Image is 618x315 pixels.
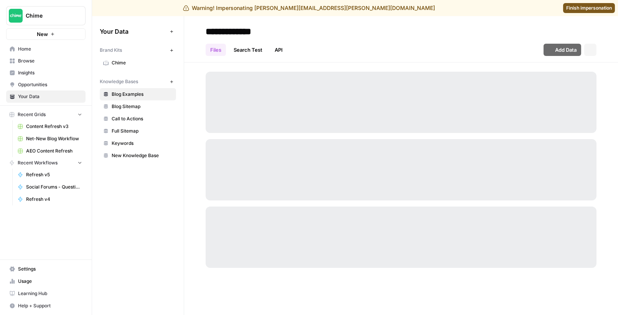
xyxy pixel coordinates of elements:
a: Opportunities [6,79,86,91]
a: Call to Actions [100,113,176,125]
span: Home [18,46,82,52]
button: Add Data [544,44,581,56]
a: Refresh v5 [14,169,86,181]
span: Knowledge Bases [100,78,138,85]
span: Insights [18,69,82,76]
a: Content Refresh v3 [14,120,86,133]
a: New Knowledge Base [100,149,176,162]
button: Recent Grids [6,109,86,120]
a: Files [206,44,226,56]
span: Keywords [112,140,173,147]
span: Content Refresh v3 [26,123,82,130]
a: Social Forums - Question Retrieval [14,181,86,193]
span: Opportunities [18,81,82,88]
span: Recent Workflows [18,159,58,166]
span: Help + Support [18,302,82,309]
span: Settings [18,266,82,272]
span: Social Forums - Question Retrieval [26,184,82,190]
a: Insights [6,67,86,79]
button: New [6,28,86,40]
a: Chime [100,57,176,69]
span: Browse [18,57,82,64]
a: Blog Sitemap [100,100,176,113]
a: Your Data [6,90,86,103]
a: Home [6,43,86,55]
a: Blog Examples [100,88,176,100]
span: AEO Content Refresh [26,148,82,154]
span: Add Data [555,46,577,54]
span: Learning Hub [18,290,82,297]
div: Warning! Impersonating [PERSON_NAME][EMAIL_ADDRESS][PERSON_NAME][DOMAIN_NAME] [183,4,435,12]
a: Learning Hub [6,287,86,300]
span: Refresh v5 [26,171,82,178]
button: Recent Workflows [6,157,86,169]
span: Brand Kits [100,47,122,54]
a: Net-New Blog Workflow [14,133,86,145]
a: Usage [6,275,86,287]
a: Finish impersonation [563,3,615,13]
span: New Knowledge Base [112,152,173,159]
a: Keywords [100,137,176,149]
a: API [270,44,287,56]
a: Search Test [229,44,267,56]
a: AEO Content Refresh [14,145,86,157]
span: Chime [112,59,173,66]
button: Help + Support [6,300,86,312]
span: Your Data [18,93,82,100]
a: Refresh v4 [14,193,86,205]
span: Finish impersonation [566,5,612,11]
img: Chime Logo [9,9,23,23]
span: Blog Sitemap [112,103,173,110]
button: Workspace: Chime [6,6,86,25]
span: Refresh v4 [26,196,82,203]
span: Full Sitemap [112,128,173,135]
span: Blog Examples [112,91,173,98]
span: Chime [26,12,72,20]
span: Call to Actions [112,115,173,122]
span: Usage [18,278,82,285]
span: New [37,30,48,38]
span: Net-New Blog Workflow [26,135,82,142]
span: Recent Grids [18,111,46,118]
a: Settings [6,263,86,275]
a: Full Sitemap [100,125,176,137]
span: Your Data [100,27,167,36]
a: Browse [6,55,86,67]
